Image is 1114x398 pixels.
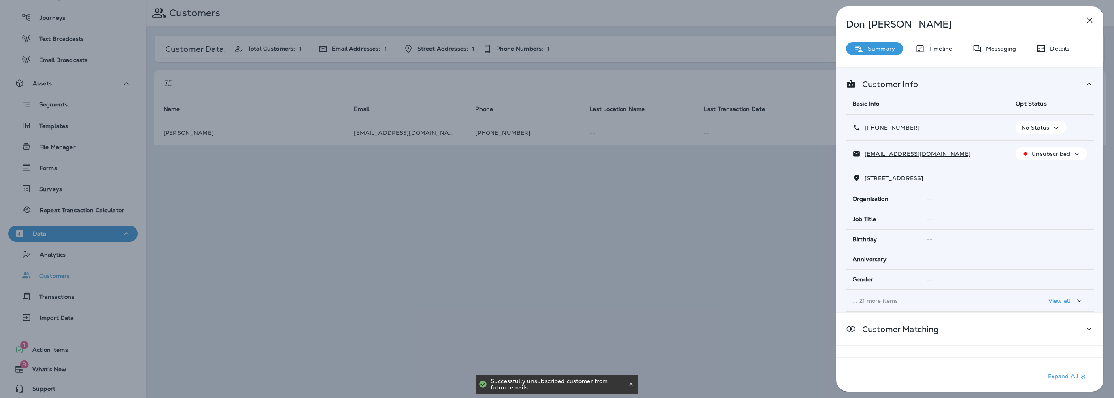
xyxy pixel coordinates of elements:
button: Unsubscribed [1016,147,1087,160]
span: -- [927,215,933,223]
span: Anniversary [853,256,887,263]
span: [STREET_ADDRESS] [865,175,923,182]
p: Unsubscribed [1031,151,1070,157]
span: Basic Info [853,100,879,107]
div: Successfully unsubscribed customer from future emails [491,375,627,394]
p: No Status [1021,124,1049,131]
p: Messaging [982,45,1016,52]
p: ... 21 more items [853,298,1003,304]
button: View all [1045,293,1087,308]
p: Details [1046,45,1069,52]
p: Expand All [1048,372,1088,382]
p: Customer Matching [856,326,939,332]
span: -- [927,236,933,243]
button: Expand All [1045,370,1091,384]
p: Customer Info [856,81,918,87]
span: Organization [853,196,889,202]
span: Birthday [853,236,877,243]
p: Summary [864,45,895,52]
p: Timeline [925,45,952,52]
button: No Status [1016,121,1066,134]
span: Gender [853,276,873,283]
span: -- [927,195,933,202]
p: [PHONE_NUMBER] [861,124,920,131]
p: [EMAIL_ADDRESS][DOMAIN_NAME] [861,151,971,157]
span: Opt Status [1016,100,1046,107]
p: View all [1048,298,1070,304]
span: -- [927,276,933,283]
span: Job Title [853,216,876,223]
span: -- [927,256,933,263]
p: Don [PERSON_NAME] [846,19,1067,30]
